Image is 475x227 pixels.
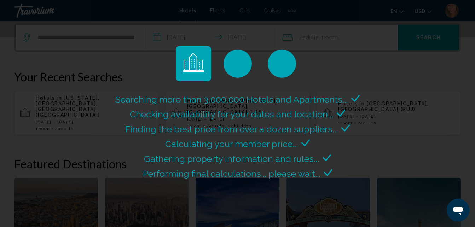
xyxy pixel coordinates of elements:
span: Finding the best price from over a dozen suppliers... [125,124,338,134]
span: Checking availability for your dates and location... [130,109,333,120]
span: Searching more than 3,000,000 Hotels and Apartments... [115,94,348,105]
iframe: Button to launch messaging window [447,199,469,221]
span: Performing final calculations... please wait... [143,168,320,179]
span: Calculating your member price... [165,139,298,149]
span: Gathering property information and rules... [144,153,319,164]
